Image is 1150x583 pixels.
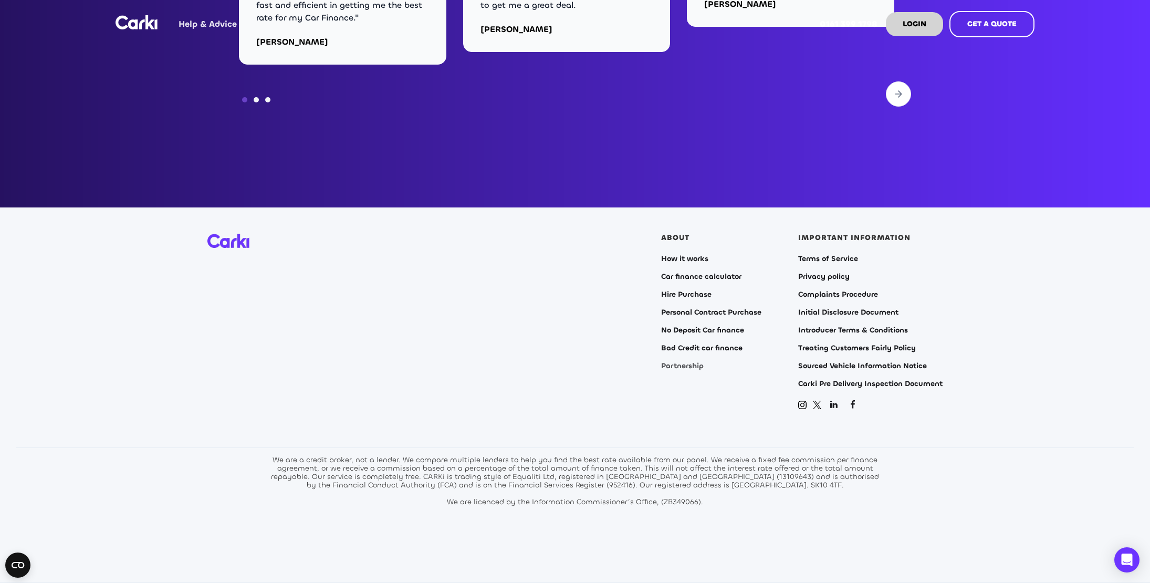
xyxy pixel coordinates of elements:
strong: GET A QUOTE [967,19,1017,29]
a: LOGIN [886,12,943,36]
a: 0161 399 1798 [811,4,886,45]
div: IMPORTANT INFORMATION [798,234,911,242]
a: Introducer Terms & Conditions [798,326,908,335]
a: Terms of Service [798,255,858,263]
strong: LOGIN [903,19,926,29]
a: Personal Contract Purchase [661,308,761,317]
a: home [116,15,158,29]
a: How it works [661,255,708,263]
div: Show slide 2 of 3 [254,97,259,102]
div: next slide [886,81,911,107]
a: No Deposit Car finance [661,326,744,335]
button: Open CMP widget [5,553,30,578]
a: Initial Disclosure Document [798,308,898,317]
strong: 0161 399 1798 [820,18,877,29]
a: Partnership [661,362,704,370]
a: Privacy policy [798,273,850,281]
a: Sourced Vehicle Information Notice [798,362,927,370]
a: Carki Pre Delivery Inspection Document [798,380,943,388]
a: Treating Customers Fairly Policy [798,344,916,352]
div: ABOUT [661,234,689,242]
div: Open Intercom Messenger [1114,547,1139,572]
a: Complaints Procedure [798,290,878,299]
a: Hire Purchase [661,290,712,299]
img: Logo [116,15,158,29]
div: We are a credit broker, not a lender. We compare multiple lenders to help you find the best rate ... [268,456,882,506]
a: Bad Credit car finance [661,344,743,352]
img: Carki logo [207,234,249,248]
a: Help & Advice [170,4,245,45]
div: Show slide 3 of 3 [265,97,270,102]
a: Car finance calculator [661,273,741,281]
a: GET A QUOTE [949,11,1034,37]
div: Show slide 1 of 3 [242,97,247,102]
